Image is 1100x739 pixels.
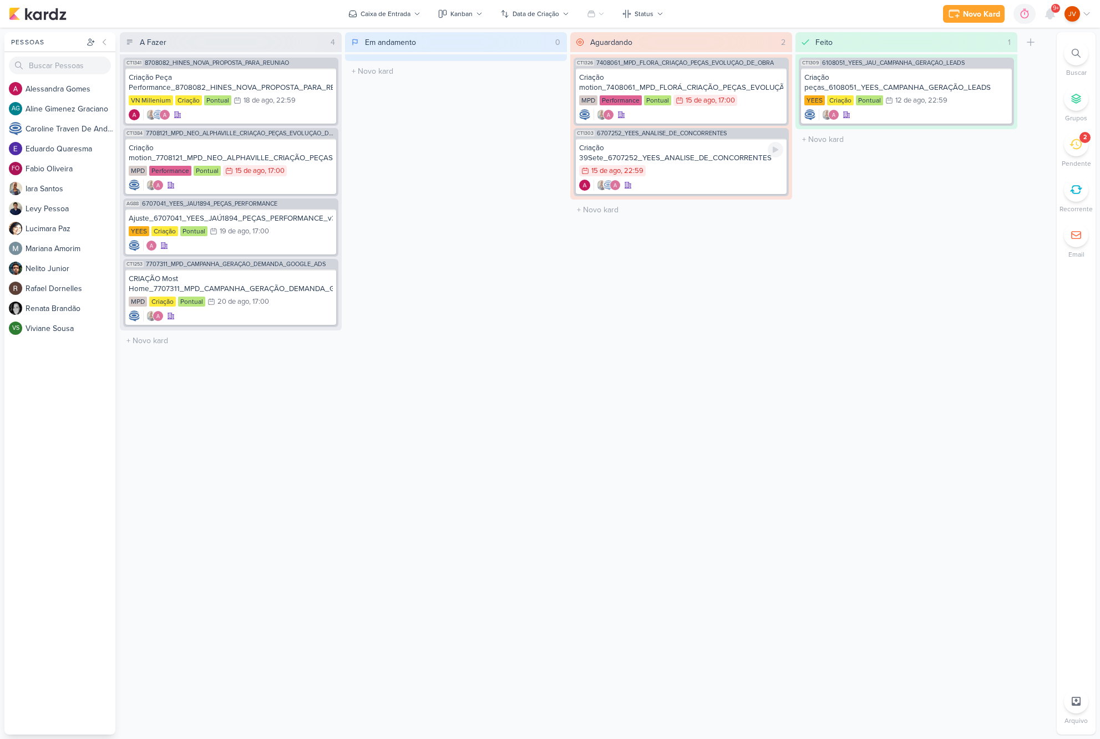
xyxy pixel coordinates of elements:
div: , 17:00 [715,97,735,104]
img: Caroline Traven De Andrade [9,122,22,135]
div: Criador(a): Caroline Traven De Andrade [129,240,140,251]
div: 20 de ago [217,298,249,305]
div: Criação [149,297,176,307]
span: 9+ [1053,4,1059,13]
div: E d u a r d o Q u a r e s m a [26,143,115,155]
div: Fabio Oliveira [9,162,22,175]
div: Ligar relógio [768,142,783,157]
p: AG [12,106,20,112]
div: Pontual [178,297,205,307]
p: Email [1068,249,1084,259]
div: , 17:00 [249,228,269,235]
div: 18 de ago [244,97,273,104]
img: Lucimara Paz [9,222,22,235]
span: 7408061_MPD_FLORÁ_CRIAÇÃO_PEÇAS_EVOLUÇÃO_DE_OBRA [596,60,774,66]
span: 7708121_MPD_NEO_ALPHAVILLE_CRIAÇÃO_PEÇAS_EVOLUÇÃO_DE_OBRA [146,130,336,136]
img: Alessandra Gomes [603,109,614,120]
img: Caroline Traven De Andrade [153,109,164,120]
p: Arquivo [1064,716,1088,726]
img: Caroline Traven De Andrade [579,109,590,120]
img: Nelito Junior [9,262,22,275]
div: A l e s s a n d r a G o m e s [26,83,115,95]
span: CT1341 [125,60,143,66]
div: Pontual [856,95,883,105]
div: Pessoas [9,37,84,47]
div: Criação motion_7408061_MPD_FLORÁ_CRIAÇÃO_PEÇAS_EVOLUÇÃO_DE_OBRA [579,73,783,93]
span: 6707252_YEES_ANALISE_DE_CONCORRENTES [597,130,727,136]
span: CT1303 [576,130,595,136]
span: CT1326 [576,60,594,66]
span: 6707041_YEES_JAÚ1894_PEÇAS_PERFORMANCE [142,201,277,207]
div: Ajuste_6707041_YEES_JAÚ1894_PEÇAS_PERFORMANCE_v3 [129,213,333,223]
p: JV [1068,9,1076,19]
span: 8708082_HINES_NOVA_PROPOSTA_PARA_REUNIAO [145,60,289,66]
img: Alessandra Gomes [610,180,621,191]
img: Iara Santos [146,310,157,322]
span: CT1309 [801,60,820,66]
input: + Novo kard [122,333,339,349]
img: Caroline Traven De Andrade [129,240,140,251]
div: Criação [827,95,854,105]
div: Pontual [180,226,207,236]
img: Rafael Dornelles [9,282,22,295]
img: Caroline Traven De Andrade [129,180,140,191]
div: Colaboradores: Iara Santos, Caroline Traven De Andrade, Alessandra Gomes [143,109,170,120]
div: 0 [551,37,565,48]
div: Colaboradores: Iara Santos, Alessandra Gomes [594,109,614,120]
img: Caroline Traven De Andrade [804,109,815,120]
div: Pontual [194,166,221,176]
div: Colaboradores: Iara Santos, Alessandra Gomes [819,109,839,120]
img: Iara Santos [146,180,157,191]
div: YEES [804,95,825,105]
img: Alessandra Gomes [153,310,164,322]
input: Buscar Pessoas [9,57,111,74]
div: Performance [149,166,191,176]
div: N e l i t o J u n i o r [26,263,115,274]
div: Pontual [644,95,671,105]
div: , 22:59 [621,167,643,175]
div: Criador(a): Caroline Traven De Andrade [129,310,140,322]
p: FO [12,166,19,172]
div: 4 [326,37,339,48]
img: Alessandra Gomes [146,240,157,251]
div: , 17:00 [265,167,285,175]
div: Colaboradores: Iara Santos, Alessandra Gomes [143,310,164,322]
p: VS [12,325,19,332]
div: Criação Peça Performance_8708082_HINES_NOVA_PROPOSTA_PARA_REUNIAO [129,73,333,93]
img: Levy Pessoa [9,202,22,215]
div: Criador(a): Alessandra Gomes [129,109,140,120]
div: Criador(a): Caroline Traven De Andrade [129,180,140,191]
p: Buscar [1066,68,1087,78]
div: , 22:59 [925,97,947,104]
div: A l i n e G i m e n e z G r a c i a n o [26,103,115,115]
input: + Novo kard [572,202,790,218]
img: Alessandra Gomes [159,109,170,120]
span: 7707311_MPD_CAMPANHA_GERAÇÃO_DEMANDA_GOOGLE_ADS [146,261,326,267]
li: Ctrl + F [1057,41,1096,78]
div: Colaboradores: Iara Santos, Caroline Traven De Andrade, Alessandra Gomes [594,180,621,191]
div: 19 de ago [220,228,249,235]
input: + Novo kard [798,131,1015,147]
span: 6108051_YEES_JAÚ_CAMPANHA_GERAÇÃO_LEADS [822,60,965,66]
div: Criador(a): Caroline Traven De Andrade [804,109,815,120]
div: 2 [777,37,790,48]
input: + Novo kard [347,63,565,79]
div: 15 de ago [686,97,715,104]
div: YEES [129,226,149,236]
div: Novo Kard [963,8,1000,20]
div: Criação [175,95,202,105]
div: Performance [600,95,642,105]
p: Pendente [1062,159,1091,169]
div: MPD [129,166,147,176]
img: Iara Santos [146,109,157,120]
div: Aline Gimenez Graciano [9,102,22,115]
img: Alessandra Gomes [129,109,140,120]
img: Alessandra Gomes [579,180,590,191]
div: 15 de ago [591,167,621,175]
div: , 17:00 [249,298,269,305]
img: Iara Santos [9,182,22,195]
img: Caroline Traven De Andrade [603,180,614,191]
div: Criador(a): Caroline Traven De Andrade [579,109,590,120]
div: Criação motion_7708121_MPD_NEO_ALPHAVILLE_CRIAÇÃO_PEÇAS_EVOLUÇÃO_DE_OBRA [129,143,333,163]
img: Renata Brandão [9,302,22,315]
